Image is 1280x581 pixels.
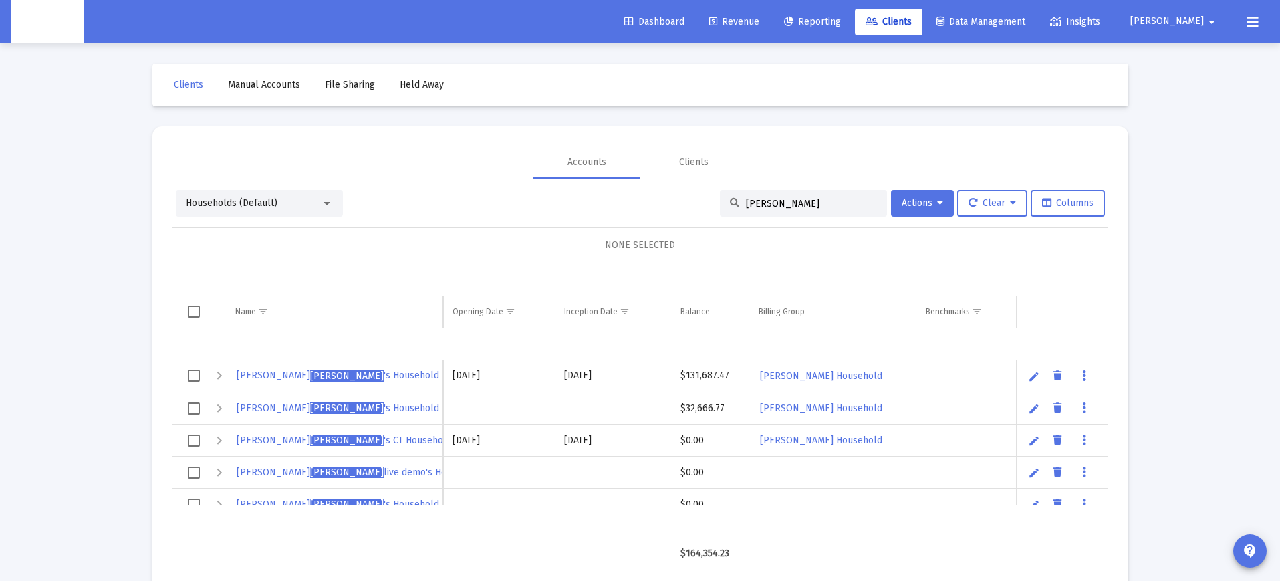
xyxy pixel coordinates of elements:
a: Edit [1028,402,1040,415]
span: Show filter options for column 'Benchmarks' [972,306,982,316]
span: Held Away [400,79,444,90]
mat-icon: arrow_drop_down [1204,9,1220,35]
span: [PERSON_NAME] live demo's Household [237,467,481,478]
td: Expand [206,425,226,457]
a: Dashboard [614,9,695,35]
span: Clients [174,79,203,90]
span: [PERSON_NAME] [310,370,384,382]
td: Column Balance [671,296,750,328]
a: Clients [855,9,922,35]
span: [PERSON_NAME] [310,467,384,478]
span: Show filter options for column 'Inception Date' [620,306,630,316]
a: Clients [163,72,214,98]
a: Reporting [773,9,852,35]
span: [PERSON_NAME] [310,435,384,446]
div: Accounts [567,156,606,169]
div: Select row [188,499,200,511]
div: Benchmarks [926,306,970,317]
a: Held Away [389,72,455,98]
td: Expand [206,392,226,425]
span: Show filter options for column 'Name' [258,306,268,316]
a: Data Management [926,9,1036,35]
a: Edit [1028,435,1040,447]
button: Columns [1031,190,1105,217]
span: Show filter options for column 'Opening Date' [505,306,515,316]
a: Revenue [698,9,770,35]
td: Column Billing Group [749,296,916,328]
div: Select row [188,402,200,415]
a: [PERSON_NAME] Household [759,398,884,418]
span: Dashboard [624,16,684,27]
div: Billing Group [759,306,805,317]
span: [PERSON_NAME] 's Household [237,499,439,510]
div: $0.00 [680,434,741,447]
div: Select all [188,306,200,318]
a: Manual Accounts [217,72,311,98]
div: $32,666.77 [680,402,741,415]
a: [PERSON_NAME][PERSON_NAME]'s CT Household [235,431,453,451]
a: [PERSON_NAME] Household [759,366,884,386]
div: Data grid [172,263,1108,570]
span: [PERSON_NAME] [310,499,384,510]
td: Column Opening Date [443,296,554,328]
div: Opening Date [453,306,503,317]
td: Column Benchmarks [916,296,1021,328]
div: Select row [188,370,200,382]
a: [PERSON_NAME][PERSON_NAME]live demo's Household [235,463,483,483]
td: Expand [206,360,226,392]
input: Search [746,198,877,209]
span: File Sharing [325,79,375,90]
a: [PERSON_NAME] Household [759,431,884,450]
a: Insights [1039,9,1111,35]
span: Reporting [784,16,841,27]
a: Edit [1028,370,1040,382]
a: [PERSON_NAME][PERSON_NAME]'s Household [235,398,440,419]
button: [PERSON_NAME] [1114,8,1236,35]
span: Columns [1042,197,1094,209]
span: [PERSON_NAME] Household [760,370,882,382]
div: Inception Date [564,306,618,317]
span: Manual Accounts [228,79,300,90]
div: Balance [680,306,710,317]
span: [PERSON_NAME] Household [760,402,882,414]
div: Clients [679,156,709,169]
td: Column Name [226,296,444,328]
td: [DATE] [443,360,554,392]
td: [DATE] [555,360,671,392]
td: Column Inception Date [555,296,671,328]
div: $0.00 [680,466,741,479]
div: NONE SELECTED [183,239,1098,252]
td: Expand [206,457,226,489]
span: Clear [969,197,1016,209]
div: $131,687.47 [680,369,741,382]
img: Dashboard [21,9,74,35]
span: [PERSON_NAME] Household [760,435,882,446]
a: Edit [1028,467,1040,479]
a: File Sharing [314,72,386,98]
span: [PERSON_NAME] 's Household [237,402,439,414]
span: [PERSON_NAME] 's CT Household [237,435,452,446]
td: [DATE] [555,425,671,457]
div: $164,354.23 [680,547,741,560]
button: Clear [957,190,1027,217]
div: Name [235,306,256,317]
span: Actions [902,197,943,209]
a: [PERSON_NAME][PERSON_NAME]'s Household [235,495,440,515]
button: Actions [891,190,954,217]
span: Revenue [709,16,759,27]
a: [PERSON_NAME][PERSON_NAME]'s Household REAL [235,366,465,386]
a: Edit [1028,499,1040,511]
span: Data Management [936,16,1025,27]
span: [PERSON_NAME] [310,402,384,414]
span: Households (Default) [186,197,277,209]
div: Select row [188,467,200,479]
td: Expand [206,489,226,521]
span: [PERSON_NAME] [1130,16,1204,27]
span: Insights [1050,16,1100,27]
span: [PERSON_NAME] 's Household REAL [237,370,463,381]
mat-icon: contact_support [1242,543,1258,559]
div: Select row [188,435,200,447]
div: $0.00 [680,498,741,511]
span: Clients [866,16,912,27]
td: [DATE] [443,425,554,457]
